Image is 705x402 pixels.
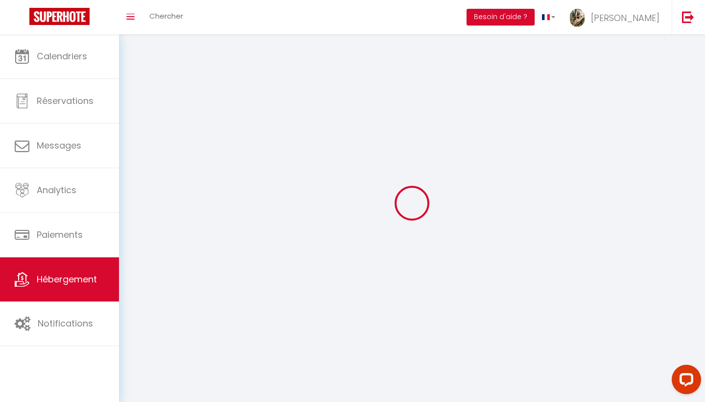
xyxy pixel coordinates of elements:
[467,9,535,25] button: Besoin d'aide ?
[29,8,90,25] img: Super Booking
[37,184,76,196] span: Analytics
[37,273,97,285] span: Hébergement
[591,12,659,24] span: [PERSON_NAME]
[37,95,94,107] span: Réservations
[37,228,83,241] span: Paiements
[37,139,81,151] span: Messages
[682,11,694,23] img: logout
[570,9,585,27] img: ...
[38,317,93,329] span: Notifications
[149,11,183,21] span: Chercher
[664,361,705,402] iframe: LiveChat chat widget
[37,50,87,62] span: Calendriers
